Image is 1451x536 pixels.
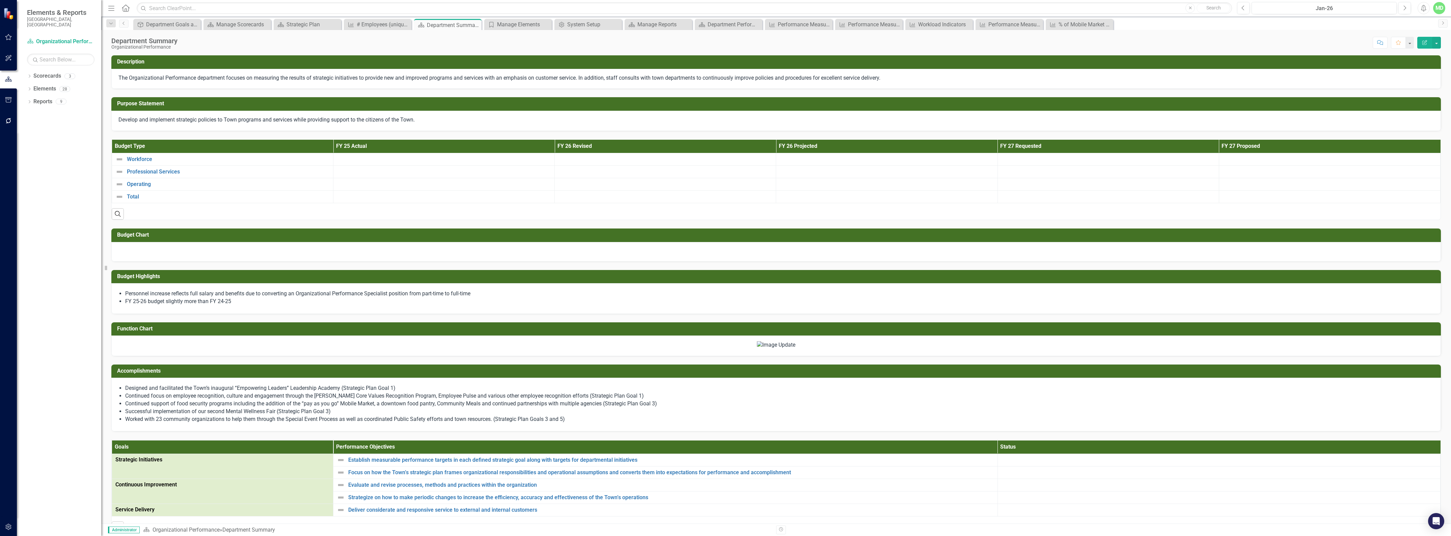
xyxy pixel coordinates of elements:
[118,75,880,81] span: The Organizational Performance department focuses on measuring the results of strategic initiativ...
[346,20,410,29] a: # Employees (unique) recognized through recognition initiatives
[115,180,124,188] img: Not Defined
[1433,2,1445,14] button: MD
[988,20,1041,29] div: Performance Measures (Dashboard View)
[778,20,831,29] div: Performance Measure Quarterly Report
[125,298,1434,305] li: FY 25-26 budget slightly more than FY 24-25
[333,466,997,479] td: Double-Click to Edit Right Click for Context Menu
[27,54,94,65] input: Search Below...
[112,454,333,479] td: Double-Click to Edit
[137,2,1232,14] input: Search ClearPoint...
[127,194,330,200] a: Total
[1206,5,1221,10] span: Search
[125,400,1434,408] li: Continued support of food security programs including the addition of the “pay as you go” Mobile ...
[146,20,199,29] div: Department Goals and Performance Objectives
[997,479,1440,491] td: Double-Click to Edit
[286,20,339,29] div: Strategic Plan
[348,470,994,476] a: Focus on how the Town’s strategic plan frames organizational responsibilities and operational ass...
[112,504,333,516] td: Double-Click to Edit
[1254,4,1394,12] div: Jan-26
[111,45,177,50] div: Organizational Performance
[696,20,761,29] a: Department Performance
[115,506,330,514] span: Service Delivery
[767,20,831,29] a: Performance Measure Quarterly Report
[27,38,94,46] a: Organizational Performance
[333,454,997,466] td: Double-Click to Edit Right Click for Context Menu
[486,20,550,29] a: Manage Elements
[125,408,1434,416] li: Successful implementation of our second Mental Wellness Fair (Strategic Plan Goal 3)
[112,178,333,190] td: Double-Click to Edit Right Click for Context Menu
[125,416,1434,423] li: Worked with 23 community organizations to help them through the Special Event Process as well as ...
[567,20,620,29] div: System Setup
[127,156,330,162] a: Workforce
[3,8,15,20] img: ClearPoint Strategy
[33,98,52,106] a: Reports
[127,169,330,175] a: Professional Services
[848,20,901,29] div: Performance Measure Detail (Review)
[348,482,994,488] a: Evaluate and revise processes, methods and practices within the organization
[275,20,339,29] a: Strategic Plan
[626,20,690,29] a: Manage Reports
[112,165,333,178] td: Double-Click to Edit Right Click for Context Menu
[117,101,1438,107] h3: Purpose Statement
[333,479,997,491] td: Double-Click to Edit Right Click for Context Menu
[117,59,1438,65] h3: Description
[125,384,1434,392] li: Designed and facilitated the Town’s inaugural “Empowering Leaders” Leadership Academy (Strategic ...
[216,20,269,29] div: Manage Scorecards
[115,481,330,489] span: Continuous Improvement
[1428,513,1444,529] div: Open Intercom Messenger
[427,21,480,29] div: Department Summary
[1197,3,1230,13] button: Search
[333,504,997,516] td: Double-Click to Edit Right Click for Context Menu
[348,507,994,513] a: Deliver considerate and responsive service to external and internal customers
[56,99,66,105] div: 9
[118,116,1434,124] p: Develop and implement strategic policies to Town programs and services while providing support to...
[205,20,269,29] a: Manage Scorecards
[115,168,124,176] img: Not Defined
[337,456,345,464] img: Not Defined
[153,527,220,533] a: Organizational Performance
[1047,20,1112,29] a: % of Mobile Market Patrons paying less than suggested amount
[112,190,333,203] td: Double-Click to Edit Right Click for Context Menu
[115,193,124,201] img: Not Defined
[27,17,94,28] small: [GEOGRAPHIC_DATA], [GEOGRAPHIC_DATA]
[27,8,94,17] span: Elements & Reports
[997,491,1440,504] td: Double-Click to Edit
[115,155,124,163] img: Not Defined
[117,326,1438,332] h3: Function Chart
[907,20,971,29] a: Workload Indicators
[117,273,1438,279] h3: Budget Highlights
[33,85,56,93] a: Elements
[111,37,177,45] div: Department Summary
[64,73,75,79] div: 3
[125,290,1434,298] li: Personnel increase reflects full salary and benefits due to converting an Organizational Performa...
[348,457,994,463] a: Establish measurable performance targets in each defined strategic goal along with targets for de...
[757,341,795,349] img: Image Update
[117,232,1438,238] h3: Budget Chart
[918,20,971,29] div: Workload Indicators
[348,494,994,501] a: Strategize on how to make periodic changes to increase the efficiency, accuracy and effectiveness...
[337,506,345,514] img: Not Defined
[333,491,997,504] td: Double-Click to Edit Right Click for Context Menu
[997,454,1440,466] td: Double-Click to Edit
[1252,2,1397,14] button: Jan-26
[222,527,275,533] div: Department Summary
[357,20,410,29] div: # Employees (unique) recognized through recognition initiatives
[1059,20,1112,29] div: % of Mobile Market Patrons paying less than suggested amount
[135,20,199,29] a: Department Goals and Performance Objectives
[117,368,1438,374] h3: Accomplishments
[337,468,345,477] img: Not Defined
[127,181,330,187] a: Operating
[108,527,140,533] span: Administrator
[637,20,690,29] div: Manage Reports
[33,72,61,80] a: Scorecards
[59,86,70,92] div: 28
[708,20,761,29] div: Department Performance
[497,20,550,29] div: Manage Elements
[337,493,345,502] img: Not Defined
[837,20,901,29] a: Performance Measure Detail (Review)
[997,466,1440,479] td: Double-Click to Edit
[997,504,1440,516] td: Double-Click to Edit
[115,456,330,464] span: Strategic Initiatives
[112,153,333,165] td: Double-Click to Edit Right Click for Context Menu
